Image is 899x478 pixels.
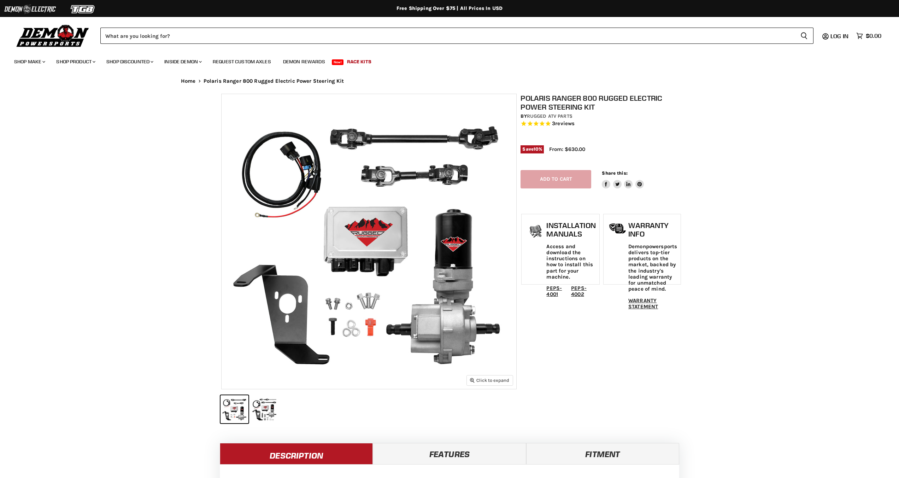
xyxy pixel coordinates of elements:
[602,170,627,176] span: Share this:
[534,146,539,152] span: 10
[221,395,248,423] button: IMAGE thumbnail
[167,78,732,84] nav: Breadcrumbs
[546,244,595,280] p: Access and download the instructions on how to install this part for your machine.
[470,378,509,383] span: Click to expand
[51,54,100,69] a: Shop Product
[4,2,57,16] img: Demon Electric Logo 2
[521,145,544,153] span: Save %
[549,146,585,152] span: From: $630.00
[521,112,682,120] div: by
[866,33,881,39] span: $0.00
[521,120,682,128] span: Rated 4.7 out of 5 stars 3 reviews
[552,121,575,127] span: 3 reviews
[278,54,330,69] a: Demon Rewards
[167,5,732,12] div: Free Shipping Over $75 | All Prices In USD
[207,54,276,69] a: Request Custom Axles
[602,170,644,189] aside: Share this:
[526,443,679,464] a: Fitment
[9,52,880,69] ul: Main menu
[14,23,92,48] img: Demon Powersports
[527,113,572,119] a: Rugged ATV Parts
[220,443,373,464] a: Description
[609,223,627,234] img: warranty-icon.png
[571,285,587,297] a: PEPS-4002
[100,28,795,44] input: Search
[628,297,658,310] a: WARRANTY STATEMENT
[467,375,513,385] button: Click to expand
[628,244,677,292] p: Demonpowersports delivers top-tier products on the market, backed by the industry's leading warra...
[827,33,853,39] a: Log in
[100,28,813,44] form: Product
[101,54,158,69] a: Shop Discounted
[853,31,885,41] a: $0.00
[628,221,677,238] h1: Warranty Info
[373,443,526,464] a: Features
[251,395,278,423] button: IMAGE thumbnail
[555,121,575,127] span: reviews
[521,94,682,111] h1: Polaris Ranger 800 Rugged Electric Power Steering Kit
[181,78,196,84] a: Home
[342,54,377,69] a: Race Kits
[159,54,206,69] a: Inside Demon
[830,33,848,40] span: Log in
[9,54,49,69] a: Shop Make
[546,221,595,238] h1: Installation Manuals
[204,78,344,84] span: Polaris Ranger 800 Rugged Electric Power Steering Kit
[546,285,562,297] a: PEPS-4001
[332,59,344,65] span: New!
[795,28,813,44] button: Search
[57,2,110,16] img: TGB Logo 2
[527,223,545,241] img: install_manual-icon.png
[222,94,516,389] img: IMAGE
